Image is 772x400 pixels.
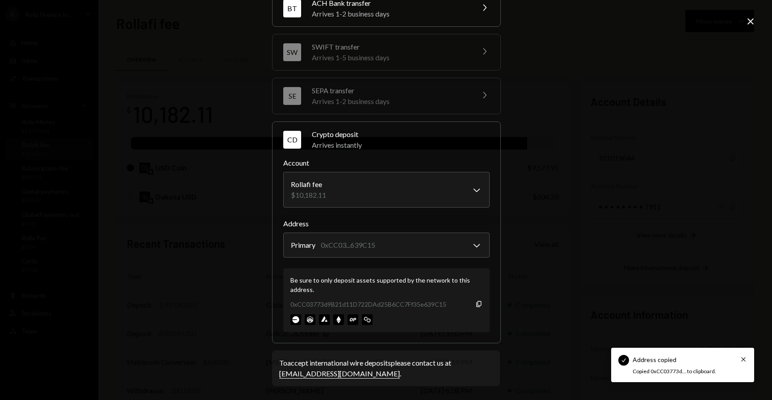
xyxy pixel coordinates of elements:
button: CDCrypto depositArrives instantly [273,122,500,158]
div: Be sure to only deposit assets supported by the network to this address. [290,275,482,294]
a: [EMAIL_ADDRESS][DOMAIN_NAME] [279,369,400,379]
img: optimism-mainnet [348,314,358,325]
img: avalanche-mainnet [319,314,330,325]
button: SWSWIFT transferArrives 1-5 business days [273,34,500,70]
label: Address [283,218,490,229]
label: Account [283,158,490,168]
div: 0xCC03773d9B21d11D722DAd25B6CC7Ff35e639C15 [290,300,446,309]
div: SEPA transfer [312,85,468,96]
img: arbitrum-mainnet [305,314,315,325]
img: ethereum-mainnet [333,314,344,325]
div: Address copied [633,355,676,364]
div: SW [283,43,301,61]
div: 0xCC03...639C15 [321,240,375,250]
div: Arrives instantly [312,140,490,150]
button: Address [283,233,490,258]
div: Arrives 1-2 business days [312,8,468,19]
div: SE [283,87,301,105]
div: SWIFT transfer [312,42,468,52]
div: Crypto deposit [312,129,490,140]
button: SESEPA transferArrives 1-2 business days [273,78,500,114]
div: CDCrypto depositArrives instantly [283,158,490,332]
button: Account [283,172,490,208]
img: base-mainnet [290,314,301,325]
div: CD [283,131,301,149]
div: To accept international wire deposits please contact us at . [279,358,493,379]
div: Arrives 1-2 business days [312,96,468,107]
div: Arrives 1-5 business days [312,52,468,63]
div: Copied 0xCC03773d... to clipboard. [633,368,727,375]
img: polygon-mainnet [362,314,373,325]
